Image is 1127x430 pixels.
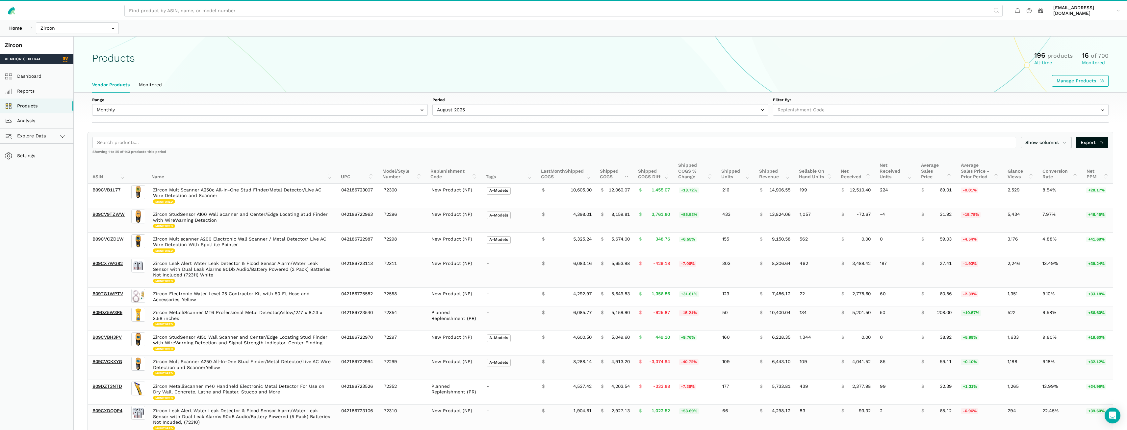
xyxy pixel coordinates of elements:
[795,287,837,306] td: 22
[131,259,145,272] img: Zircon Leak Alert Water Leak Detector & Flood Sensor Alarm/Water Leak Sensor with Dual Leak Alarm...
[153,248,175,253] span: Monitored
[841,334,844,340] span: $
[432,97,768,103] label: Period
[542,291,545,297] span: $
[487,359,511,366] span: A-Models
[639,187,642,193] span: $
[679,261,697,267] span: -7.06%
[652,291,670,297] span: 1,356.86
[921,187,924,193] span: $
[653,261,670,267] span: -429.18
[795,331,837,356] td: 1,344
[1105,408,1120,423] div: Open Intercom Messenger
[760,236,762,242] span: $
[148,233,337,257] td: Zircon Multiscanner A200 Electronic Wall Scanner / Metal Detector/ Live AC Wire Detection With Sp...
[760,359,762,365] span: $
[760,384,762,389] span: $
[1038,257,1082,287] td: 13.49%
[5,41,69,49] div: Zircon
[1082,159,1113,184] th: Net PPM: activate to sort column ascending
[379,257,427,287] td: 72311
[940,291,952,297] span: 60.86
[1047,52,1073,59] span: products
[755,159,794,184] th: Shipped Revenue: activate to sort column ascending
[92,236,124,242] a: B09CVCZD1W
[379,233,427,257] td: 72298
[841,187,844,193] span: $
[921,261,924,267] span: $
[337,257,379,287] td: 042186723113
[718,306,755,331] td: 50
[88,77,134,93] a: Vendor Products
[92,261,123,266] a: B09CX7WG82
[639,334,642,340] span: $
[427,184,482,208] td: New Product (NP)
[1003,306,1038,331] td: 522
[571,187,592,193] span: 10,605.00
[718,380,755,405] td: 177
[795,257,837,287] td: 462
[131,210,145,223] img: Zircon StudSensor A100 Wall Scanner and Center/Edge Locating Stud Finder with WireWarning Detection
[573,310,592,316] span: 6,085.77
[5,22,27,34] a: Home
[573,291,592,297] span: 4,292.97
[148,355,337,380] td: Zircon MultiScanner A250 All-In-One Stud Finder/Metal Detector/Live AC Wire Detection and Scanner...
[852,384,871,389] span: 2,377.98
[679,291,699,297] span: +31.61%
[841,212,844,217] span: $
[611,384,630,389] span: 4,203.54
[427,380,482,405] td: Planned Replenishment (PR)
[1003,233,1038,257] td: 3,176
[1051,4,1122,17] a: [EMAIL_ADDRESS][DOMAIN_NAME]
[795,184,837,208] td: 199
[1003,208,1038,233] td: 5,434
[148,287,337,306] td: Zircon Electronic Water Level 25 Contractor Kit with 50 Ft Hose and Accessories, Yellow
[772,291,790,297] span: 7,486.12
[1038,233,1082,257] td: 4.88%
[1003,257,1038,287] td: 2,246
[379,287,427,306] td: 72558
[378,159,426,184] th: Model/Style Number: activate to sort column ascending
[961,187,978,193] span: -0.01%
[1052,75,1109,87] a: Manage Products
[427,208,482,233] td: New Product (NP)
[573,359,592,365] span: 8,288.14
[841,236,844,242] span: $
[875,184,917,208] td: 224
[961,212,981,218] span: -15.78%
[875,208,917,233] td: -4
[542,384,545,389] span: $
[653,384,670,389] span: -333.88
[601,236,603,242] span: $
[679,212,699,218] span: +85.53%
[482,380,537,405] td: -
[427,257,482,287] td: New Product (NP)
[148,257,337,287] td: Zircon Leak Alert Water Leak Detector & Flood Sensor Alarm/Water Leak Sensor with Dual Leak Alarm...
[1086,212,1106,218] span: +46.45%
[633,159,674,184] th: Shipped COGS Diff: activate to sort column ascending
[639,212,642,217] span: $
[916,159,956,184] th: Average Sales Price: activate to sort column ascending
[652,187,670,193] span: 1,455.07
[337,331,379,356] td: 042186722970
[795,208,837,233] td: 1,057
[337,355,379,380] td: 042186722994
[487,212,511,219] span: A-Models
[92,359,122,364] a: B09CVCKXYG
[7,132,46,140] span: Explore Data
[718,257,755,287] td: 303
[679,237,697,243] span: +6.55%
[861,236,871,242] span: 0.00
[542,187,545,193] span: $
[1025,139,1067,146] span: Show columns
[649,359,670,365] span: -3,374.94
[836,159,875,184] th: Net Received: activate to sort column ascending
[940,187,952,193] span: 69.01
[772,334,790,340] span: 6,228.35
[639,236,642,242] span: $
[772,236,790,242] span: 9,150.58
[153,279,175,283] span: Monitored
[551,168,565,174] span: Month
[92,137,1016,148] input: Search products...
[542,310,545,316] span: $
